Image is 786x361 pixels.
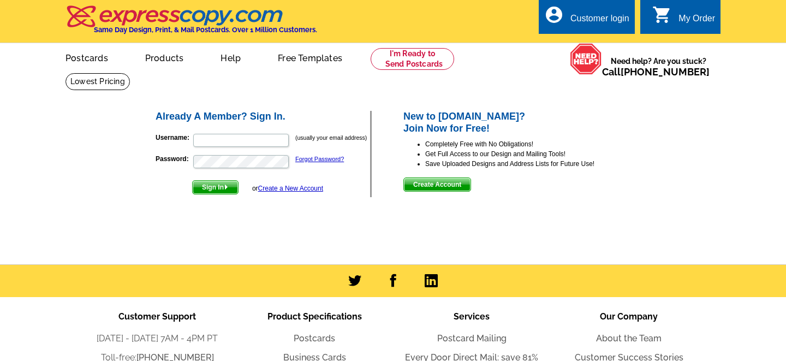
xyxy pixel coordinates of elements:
[437,333,507,344] a: Postcard Mailing
[156,111,370,123] h2: Already A Member? Sign In.
[260,44,360,70] a: Free Templates
[602,56,715,78] span: Need help? Are you stuck?
[252,184,323,193] div: or
[65,13,317,34] a: Same Day Design, Print, & Mail Postcards. Over 1 Million Customers.
[192,180,239,194] button: Sign In
[294,333,335,344] a: Postcards
[156,154,192,164] label: Password:
[128,44,201,70] a: Products
[596,333,662,344] a: About the Team
[544,5,564,25] i: account_circle
[425,159,632,169] li: Save Uploaded Designs and Address Lists for Future Use!
[678,14,715,29] div: My Order
[621,66,710,78] a: [PHONE_NUMBER]
[203,44,258,70] a: Help
[224,185,229,190] img: button-next-arrow-white.png
[454,311,490,322] span: Services
[544,12,629,26] a: account_circle Customer login
[404,178,471,191] span: Create Account
[156,133,192,143] label: Username:
[602,66,710,78] span: Call
[652,12,715,26] a: shopping_cart My Order
[193,181,238,194] span: Sign In
[570,43,602,75] img: help
[600,311,658,322] span: Our Company
[652,5,672,25] i: shopping_cart
[267,311,362,322] span: Product Specifications
[118,311,196,322] span: Customer Support
[295,134,367,141] small: (usually your email address)
[94,26,317,34] h4: Same Day Design, Print, & Mail Postcards. Over 1 Million Customers.
[425,139,632,149] li: Completely Free with No Obligations!
[570,14,629,29] div: Customer login
[403,177,471,192] button: Create Account
[258,185,323,192] a: Create a New Account
[79,332,236,345] li: [DATE] - [DATE] 7AM - 4PM PT
[48,44,126,70] a: Postcards
[425,149,632,159] li: Get Full Access to our Design and Mailing Tools!
[295,156,344,162] a: Forgot Password?
[403,111,632,134] h2: New to [DOMAIN_NAME]? Join Now for Free!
